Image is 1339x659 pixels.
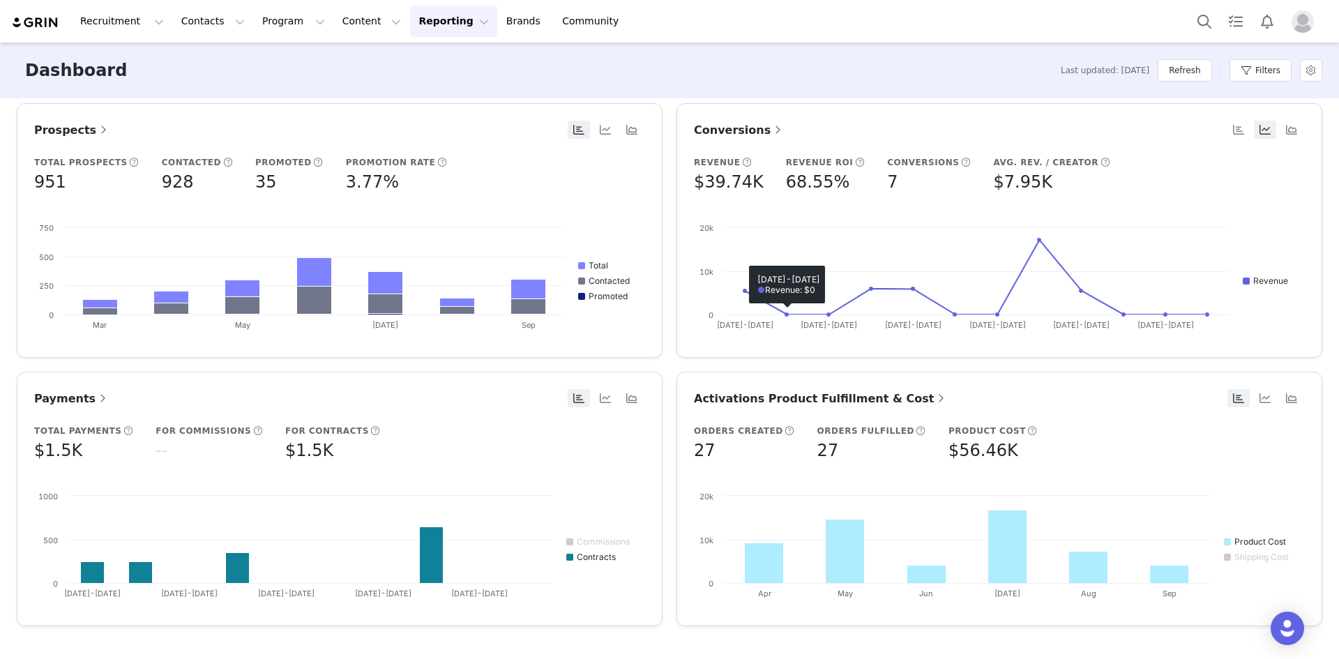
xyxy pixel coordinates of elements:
[699,536,713,545] text: 10k
[38,492,58,501] text: 1000
[1253,275,1288,286] text: Revenue
[699,492,713,501] text: 20k
[801,320,857,330] text: [DATE]-[DATE]
[1283,10,1328,33] button: Profile
[1234,552,1289,562] text: Shipping Cost
[1230,59,1292,82] button: Filters
[694,121,785,139] a: Conversions
[64,589,121,598] text: [DATE]-[DATE]
[694,438,716,463] h5: 27
[34,392,109,405] span: Payments
[1252,6,1283,37] button: Notifications
[948,438,1018,463] h5: $56.46K
[1292,10,1314,33] img: placeholder-profile.jpg
[1158,59,1211,82] button: Refresh
[346,156,435,169] h5: Promotion Rate
[1234,536,1286,547] text: Product Cost
[1053,320,1110,330] text: [DATE]-[DATE]
[1271,612,1304,645] div: Open Intercom Messenger
[346,169,399,195] h5: 3.77%
[25,58,127,83] h3: Dashboard
[34,438,82,463] h5: $1.5K
[1061,64,1149,77] span: Last updated: [DATE]
[355,589,411,598] text: [DATE]-[DATE]
[334,6,410,37] button: Content
[72,6,172,37] button: Recruitment
[1220,6,1251,37] a: Tasks
[39,223,54,233] text: 750
[162,156,221,169] h5: Contacted
[451,589,508,598] text: [DATE]-[DATE]
[694,156,740,169] h5: Revenue
[1137,320,1194,330] text: [DATE]-[DATE]
[53,579,58,589] text: 0
[589,275,630,286] text: Contacted
[34,156,128,169] h5: Total Prospects
[817,438,839,463] h5: 27
[34,121,110,139] a: Prospects
[258,589,315,598] text: [DATE]-[DATE]
[498,6,553,37] a: Brands
[969,320,1026,330] text: [DATE]-[DATE]
[694,425,783,437] h5: Orders Created
[173,6,253,37] button: Contacts
[522,320,536,330] text: Sep
[694,390,948,407] a: Activations Product Fulfillment & Cost
[156,425,251,437] h5: For Commissions
[758,589,771,598] text: Apr
[838,589,853,598] text: May
[919,589,933,598] text: Jun
[162,169,194,195] h5: 928
[709,310,713,320] text: 0
[49,310,54,320] text: 0
[694,169,764,195] h5: $39.74K
[694,123,785,137] span: Conversions
[43,536,58,545] text: 500
[285,425,369,437] h5: For Contracts
[994,156,1099,169] h5: Avg. Rev. / Creator
[34,425,121,437] h5: Total Payments
[1163,589,1177,598] text: Sep
[39,252,54,262] text: 500
[699,223,713,233] text: 20k
[885,320,941,330] text: [DATE]-[DATE]
[1081,589,1096,598] text: Aug
[577,552,616,562] text: Contracts
[34,123,110,137] span: Prospects
[372,320,398,330] text: [DATE]
[948,425,1026,437] h5: Product Cost
[1189,6,1220,37] button: Search
[410,6,497,37] button: Reporting
[589,260,608,271] text: Total
[786,169,850,195] h5: 68.55%
[161,589,218,598] text: [DATE]-[DATE]
[254,6,333,37] button: Program
[577,536,630,547] text: Commissions
[156,438,167,463] h5: --
[887,156,959,169] h5: Conversions
[235,320,250,330] text: May
[589,291,628,301] text: Promoted
[694,392,948,405] span: Activations Product Fulfillment & Cost
[817,425,914,437] h5: Orders Fulfilled
[699,267,713,277] text: 10k
[887,169,898,195] h5: 7
[34,390,109,407] a: Payments
[285,438,333,463] h5: $1.5K
[786,156,854,169] h5: Revenue ROI
[709,579,713,589] text: 0
[39,281,54,291] text: 250
[255,156,312,169] h5: Promoted
[994,169,1052,195] h5: $7.95K
[255,169,277,195] h5: 35
[994,589,1020,598] text: [DATE]
[11,16,60,29] img: grin logo
[554,6,633,37] a: Community
[717,320,773,330] text: [DATE]-[DATE]
[93,320,107,330] text: Mar
[34,169,66,195] h5: 951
